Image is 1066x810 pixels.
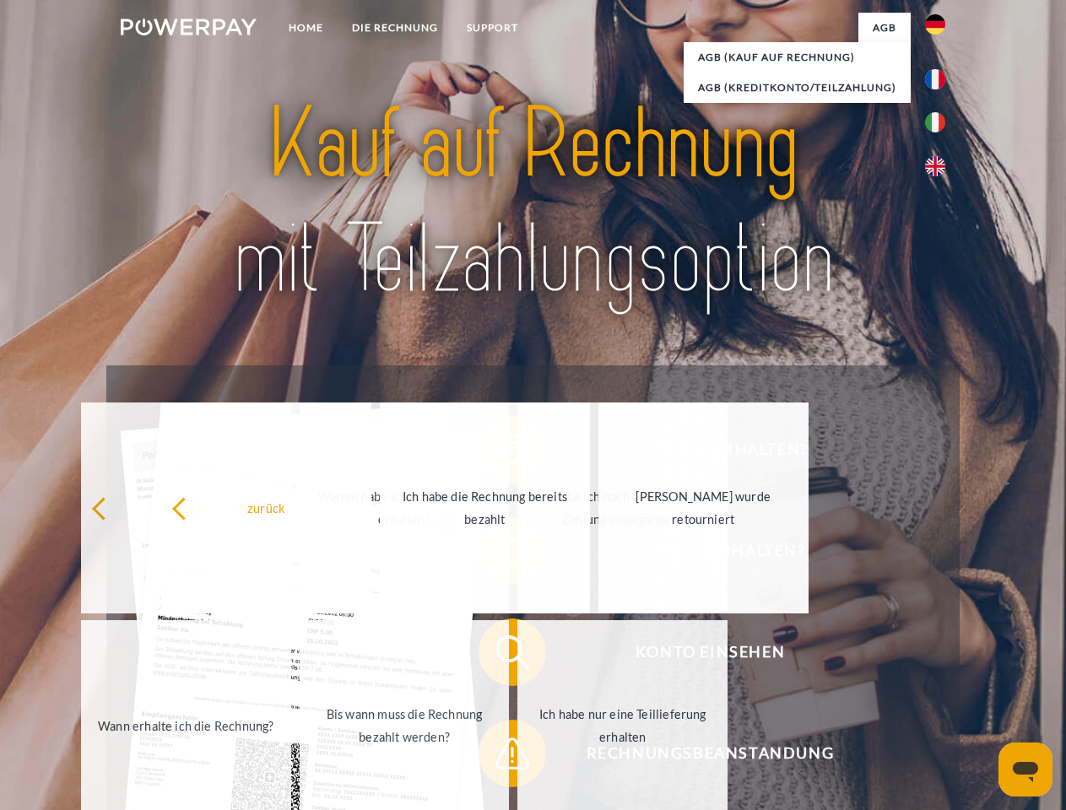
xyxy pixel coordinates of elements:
img: en [925,156,945,176]
div: [PERSON_NAME] wurde retourniert [609,485,798,531]
img: de [925,14,945,35]
a: AGB (Kreditkonto/Teilzahlung) [684,73,911,103]
div: Wann erhalte ich die Rechnung? [91,714,281,737]
div: Ich habe die Rechnung bereits bezahlt [390,485,580,531]
a: AGB (Kauf auf Rechnung) [684,42,911,73]
div: Ich habe nur eine Teillieferung erhalten [528,703,717,748]
div: Bis wann muss die Rechnung bezahlt werden? [310,703,500,748]
div: zurück [91,496,281,519]
img: logo-powerpay-white.svg [121,19,257,35]
a: Home [274,13,338,43]
div: zurück [171,496,361,519]
img: it [925,112,945,132]
a: DIE RECHNUNG [338,13,452,43]
img: title-powerpay_de.svg [161,81,905,323]
iframe: Schaltfläche zum Öffnen des Messaging-Fensters [998,742,1052,796]
a: agb [858,13,911,43]
a: SUPPORT [452,13,533,43]
img: fr [925,69,945,89]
